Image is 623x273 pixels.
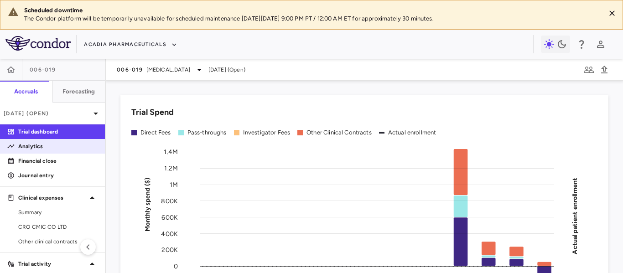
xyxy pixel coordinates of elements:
p: Trial activity [18,260,87,268]
span: [MEDICAL_DATA] [146,66,190,74]
p: Analytics [18,142,98,150]
p: Trial dashboard [18,128,98,136]
tspan: Actual patient enrollment [571,177,579,254]
tspan: 600K [161,213,178,221]
div: Scheduled downtime [24,6,598,15]
span: [DATE] (Open) [208,66,245,74]
span: 006-019 [117,66,143,73]
div: Investigator Fees [243,129,291,137]
h6: Forecasting [62,88,95,96]
tspan: 1.4M [164,148,178,156]
h6: Accruals [14,88,38,96]
div: Other Clinical Contracts [306,129,372,137]
tspan: Monthly spend ($) [144,177,151,232]
tspan: 200K [161,246,178,254]
p: Journal entry [18,171,98,180]
tspan: 400K [161,230,178,237]
tspan: 1.2M [164,165,178,172]
p: The Condor platform will be temporarily unavailable for scheduled maintenance [DATE][DATE] 9:00 P... [24,15,598,23]
div: Direct Fees [140,129,171,137]
span: Other clinical contracts [18,237,98,246]
p: Financial close [18,157,98,165]
tspan: 1M [170,181,178,189]
div: Pass-throughs [187,129,227,137]
p: Clinical expenses [18,194,87,202]
tspan: 800K [161,197,178,205]
span: Summary [18,208,98,216]
span: CRO CMIC CO LTD [18,223,98,231]
h6: Trial Spend [131,106,174,118]
p: [DATE] (Open) [4,109,90,118]
span: 006-019 [30,66,56,73]
div: Actual enrollment [388,129,436,137]
button: Acadia Pharmaceuticals [84,37,177,52]
button: Close [605,6,619,20]
img: logo-full-SnFGN8VE.png [5,36,71,51]
tspan: 0 [174,263,178,270]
